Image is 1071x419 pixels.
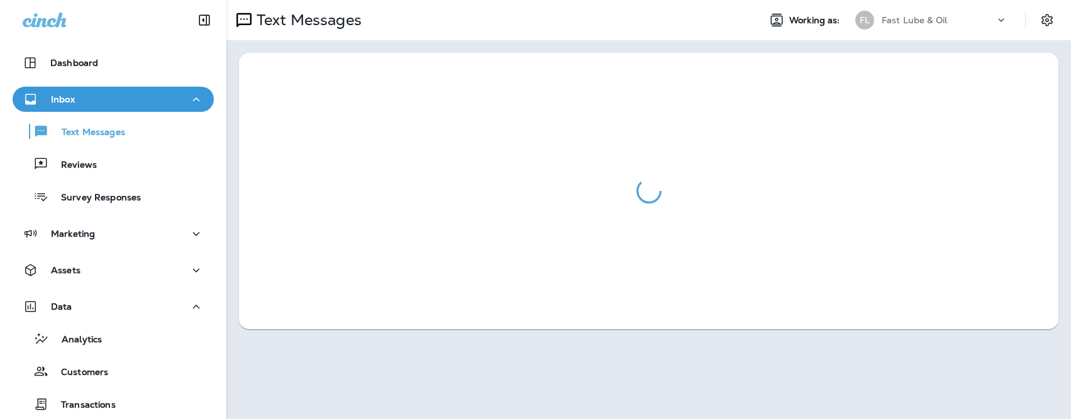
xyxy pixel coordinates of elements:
p: Customers [48,367,108,379]
p: Assets [51,265,80,275]
p: Transactions [48,400,116,411]
button: Dashboard [13,50,214,75]
p: Text Messages [252,11,362,30]
button: Transactions [13,391,214,417]
p: Text Messages [49,127,125,139]
span: Working as: [789,15,843,26]
p: Survey Responses [48,192,141,204]
button: Settings [1036,9,1058,31]
button: Customers [13,358,214,384]
button: Survey Responses [13,183,214,210]
p: Analytics [49,334,102,346]
p: Inbox [51,94,75,104]
p: Marketing [51,229,95,239]
button: Inbox [13,87,214,112]
p: Fast Lube & Oil [882,15,947,25]
p: Data [51,302,72,312]
button: Marketing [13,221,214,246]
button: Data [13,294,214,319]
p: Dashboard [50,58,98,68]
button: Text Messages [13,118,214,144]
button: Analytics [13,325,214,352]
button: Assets [13,258,214,283]
p: Reviews [48,160,97,171]
button: Reviews [13,151,214,177]
div: FL [855,11,874,30]
button: Collapse Sidebar [187,8,222,33]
